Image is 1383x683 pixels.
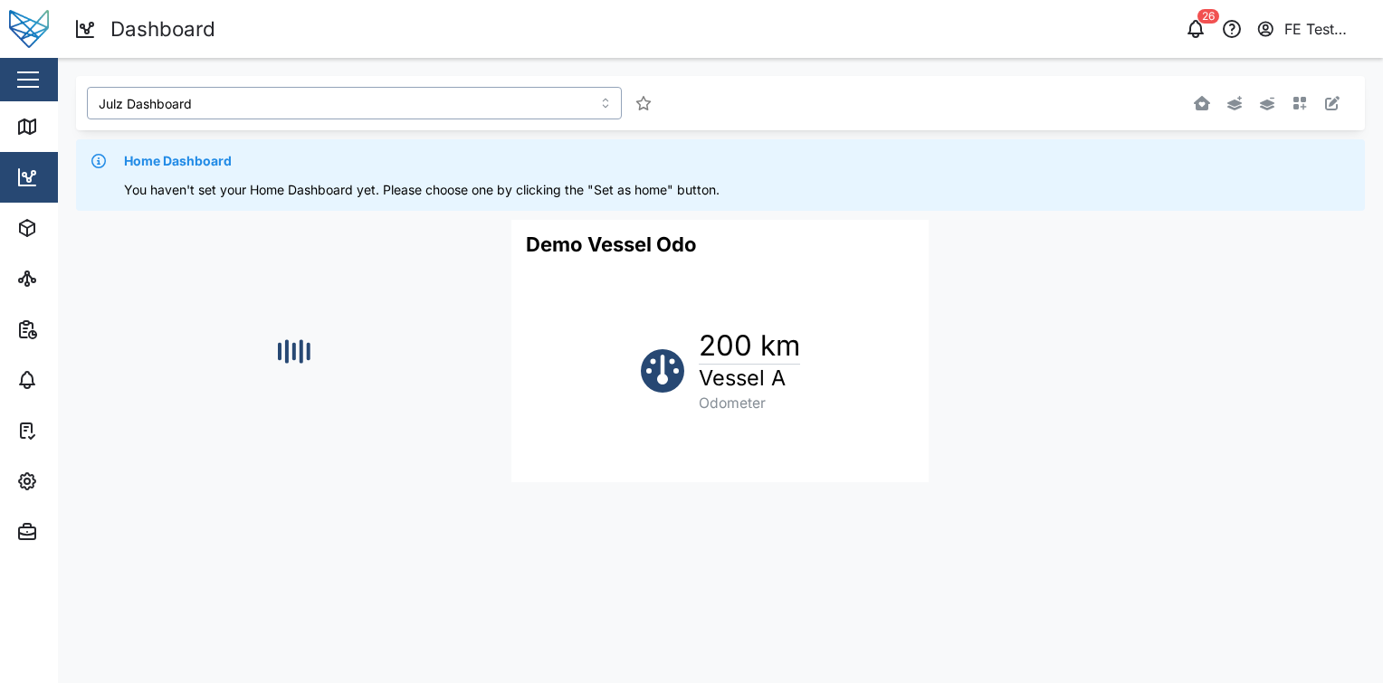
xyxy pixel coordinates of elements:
[110,14,215,45] div: Dashboard
[124,180,1353,200] div: You haven't set your Home Dashboard yet. Please choose one by clicking the "Set as home" button.
[699,393,800,414] div: Odometer
[87,87,622,119] input: Choose a dashboard
[526,231,697,259] h3: Demo Vessel Odo
[47,167,129,187] div: Dashboard
[47,370,103,390] div: Alarms
[47,421,97,441] div: Tasks
[9,9,49,49] img: Main Logo
[47,269,91,289] div: Sites
[699,365,800,393] h1: Vessel A
[47,218,103,238] div: Assets
[47,471,111,491] div: Settings
[1284,18,1368,41] div: FE Test Admin
[47,522,100,542] div: Admin
[124,151,232,171] span: Home Dashboard
[1255,16,1369,42] button: FE Test Admin
[47,319,109,339] div: Reports
[47,117,88,137] div: Map
[699,327,800,365] h1: 200 km
[1197,9,1219,24] div: 26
